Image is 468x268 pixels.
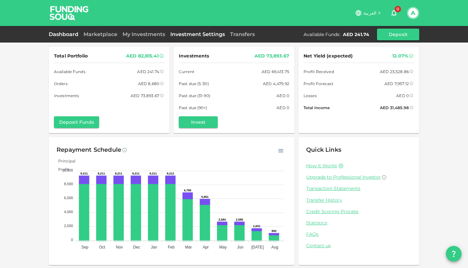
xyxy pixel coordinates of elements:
tspan: Apr [203,245,209,249]
div: AED 8,680 [138,80,159,87]
tspan: Sep [82,245,89,249]
button: Deposit [377,29,419,40]
a: Marketplace [81,31,120,37]
span: العربية [363,10,376,16]
div: Repayment Schedule [57,145,121,155]
span: Orders [54,80,68,87]
div: AED 4,479.92 [263,80,289,87]
a: My Investments [120,31,168,37]
span: Upgrade to Professional Investor [306,174,381,180]
button: Deposit Funds [54,116,99,128]
tspan: Mar [185,245,192,249]
tspan: Jan [151,245,157,249]
a: Contact us [306,243,411,249]
div: AED 0 [396,92,409,99]
tspan: 2,000 [64,224,73,228]
div: AED 241.74 [137,68,159,75]
button: question [446,246,461,262]
span: Profit Forecast [304,80,333,87]
tspan: 4,000 [64,210,73,214]
a: Transaction Statements [306,185,411,192]
a: How it Works [306,163,337,169]
a: Statistics [306,220,411,226]
span: Past due (90+) [179,104,207,111]
span: Investments [179,52,209,60]
button: Invest [179,116,218,128]
a: FAQs [306,231,411,237]
div: AED 73,893.67 [254,52,289,60]
div: Available Funds : [304,31,340,38]
tspan: May [219,245,227,249]
div: AED 82,815.41 [126,52,159,60]
span: Losses [304,92,317,99]
tspan: [DATE] [251,245,264,249]
span: Quick Links [306,146,341,153]
tspan: 6,000 [64,196,73,200]
div: AED 23,528.86 [380,68,409,75]
tspan: Nov [116,245,123,249]
div: AED 7,957.12 [384,80,409,87]
tspan: Dec [133,245,140,249]
tspan: 0 [71,238,73,242]
span: Total Portfolio [54,52,88,60]
div: 12.07% [392,52,408,60]
a: Credit Scoring Process [306,209,411,215]
span: Available Funds [54,68,85,75]
a: Dashboard [49,31,81,37]
a: Transfers [227,31,257,37]
div: AED 0 [277,104,289,111]
button: 0 [387,6,400,19]
span: Profit Received [304,68,334,75]
a: Upgrade to Professional Investor [306,174,411,180]
div: AED 31,485.98 [380,104,409,111]
span: Investments [54,92,79,99]
span: Past due (5-30) [179,80,209,87]
div: AED 69,413.75 [262,68,289,75]
tspan: Oct [99,245,105,249]
span: Current [179,68,194,75]
button: A [408,8,418,18]
a: Transfer History [306,197,411,203]
tspan: Feb [168,245,175,249]
tspan: Aug [271,245,278,249]
span: Total Income [304,104,330,111]
span: Net Yield (expected) [304,52,353,60]
div: AED 73,893.67 [131,92,159,99]
span: 0 [395,6,401,12]
tspan: Jun [237,245,243,249]
div: AED 0 [277,92,289,99]
a: Investment Settings [168,31,227,37]
tspan: 8,000 [64,182,73,186]
span: Profit [53,167,69,172]
span: Principal [53,159,75,163]
span: Past due (31-90) [179,92,210,99]
tspan: 10,000 [62,168,73,172]
div: AED 241.74 [343,31,369,38]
